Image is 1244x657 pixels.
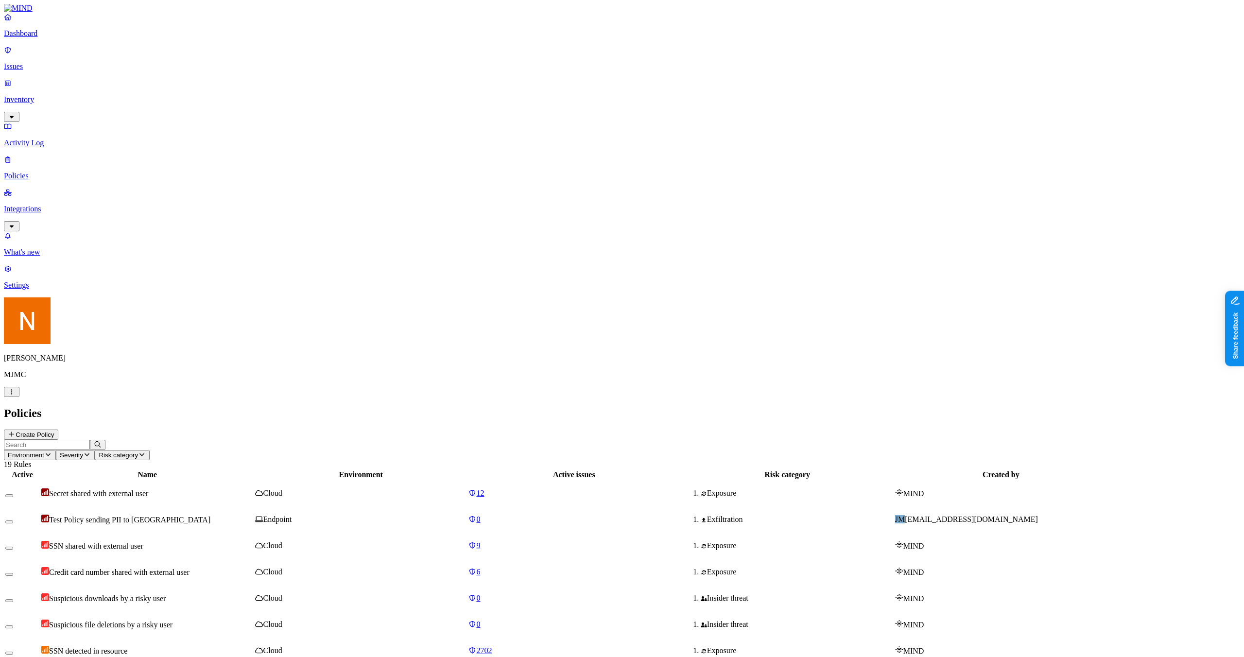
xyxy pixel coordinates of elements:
[49,489,148,498] span: Secret shared with external user
[4,95,1240,104] p: Inventory
[4,79,1240,121] a: Inventory
[41,646,49,654] img: severity-medium
[4,13,1240,38] a: Dashboard
[4,370,1240,379] p: MJMC
[49,594,166,603] span: Suspicious downloads by a risky user
[903,647,924,655] span: MIND
[476,620,480,628] span: 0
[468,568,679,576] a: 6
[4,460,31,468] span: 19 Rules
[701,489,893,498] div: Exposure
[903,568,924,576] span: MIND
[4,205,1240,213] p: Integrations
[701,620,893,629] div: Insider threat
[4,430,58,440] button: Create Policy
[903,621,924,629] span: MIND
[255,470,466,479] div: Environment
[701,568,893,576] div: Exposure
[263,646,282,655] span: Cloud
[476,568,480,576] span: 6
[263,489,282,497] span: Cloud
[99,451,138,459] span: Risk category
[468,489,679,498] a: 12
[701,646,893,655] div: Exposure
[41,541,49,549] img: severity-high
[4,138,1240,147] p: Activity Log
[4,62,1240,71] p: Issues
[895,488,903,496] img: mind-logo-icon
[903,594,924,603] span: MIND
[49,568,190,576] span: Credit card number shared with external user
[895,620,903,627] img: mind-logo-icon
[476,515,480,523] span: 0
[476,489,484,497] span: 12
[4,248,1240,257] p: What's new
[263,515,292,523] span: Endpoint
[4,188,1240,230] a: Integrations
[4,354,1240,363] p: [PERSON_NAME]
[4,46,1240,71] a: Issues
[41,470,253,479] div: Name
[468,515,679,524] a: 0
[41,593,49,601] img: severity-high
[41,488,49,496] img: severity-critical
[895,593,903,601] img: mind-logo-icon
[903,542,924,550] span: MIND
[476,646,492,655] span: 2702
[4,155,1240,180] a: Policies
[4,264,1240,290] a: Settings
[4,407,1240,420] h2: Policies
[895,646,903,654] img: mind-logo-icon
[701,594,893,603] div: Insider threat
[681,470,893,479] div: Risk category
[4,172,1240,180] p: Policies
[895,515,905,523] span: JM
[4,122,1240,147] a: Activity Log
[60,451,83,459] span: Severity
[41,515,49,522] img: severity-critical
[476,541,480,550] span: 9
[263,620,282,628] span: Cloud
[5,470,39,479] div: Active
[701,515,893,524] div: Exfiltration
[263,568,282,576] span: Cloud
[468,594,679,603] a: 0
[49,647,127,655] span: SSN detected in resource
[8,451,44,459] span: Environment
[49,516,210,524] span: Test Policy sending PII to [GEOGRAPHIC_DATA]
[4,231,1240,257] a: What's new
[468,620,679,629] a: 0
[4,440,90,450] input: Search
[4,4,33,13] img: MIND
[895,470,1107,479] div: Created by
[41,567,49,575] img: severity-high
[4,29,1240,38] p: Dashboard
[468,470,679,479] div: Active issues
[903,489,924,498] span: MIND
[476,594,480,602] span: 0
[4,4,1240,13] a: MIND
[263,541,282,550] span: Cloud
[905,515,1038,523] span: [EMAIL_ADDRESS][DOMAIN_NAME]
[49,542,143,550] span: SSN shared with external user
[895,541,903,549] img: mind-logo-icon
[41,620,49,627] img: severity-high
[4,297,51,344] img: Nitai Mishary
[263,594,282,602] span: Cloud
[4,281,1240,290] p: Settings
[701,541,893,550] div: Exposure
[49,621,173,629] span: Suspicious file deletions by a risky user
[468,646,679,655] a: 2702
[468,541,679,550] a: 9
[895,567,903,575] img: mind-logo-icon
